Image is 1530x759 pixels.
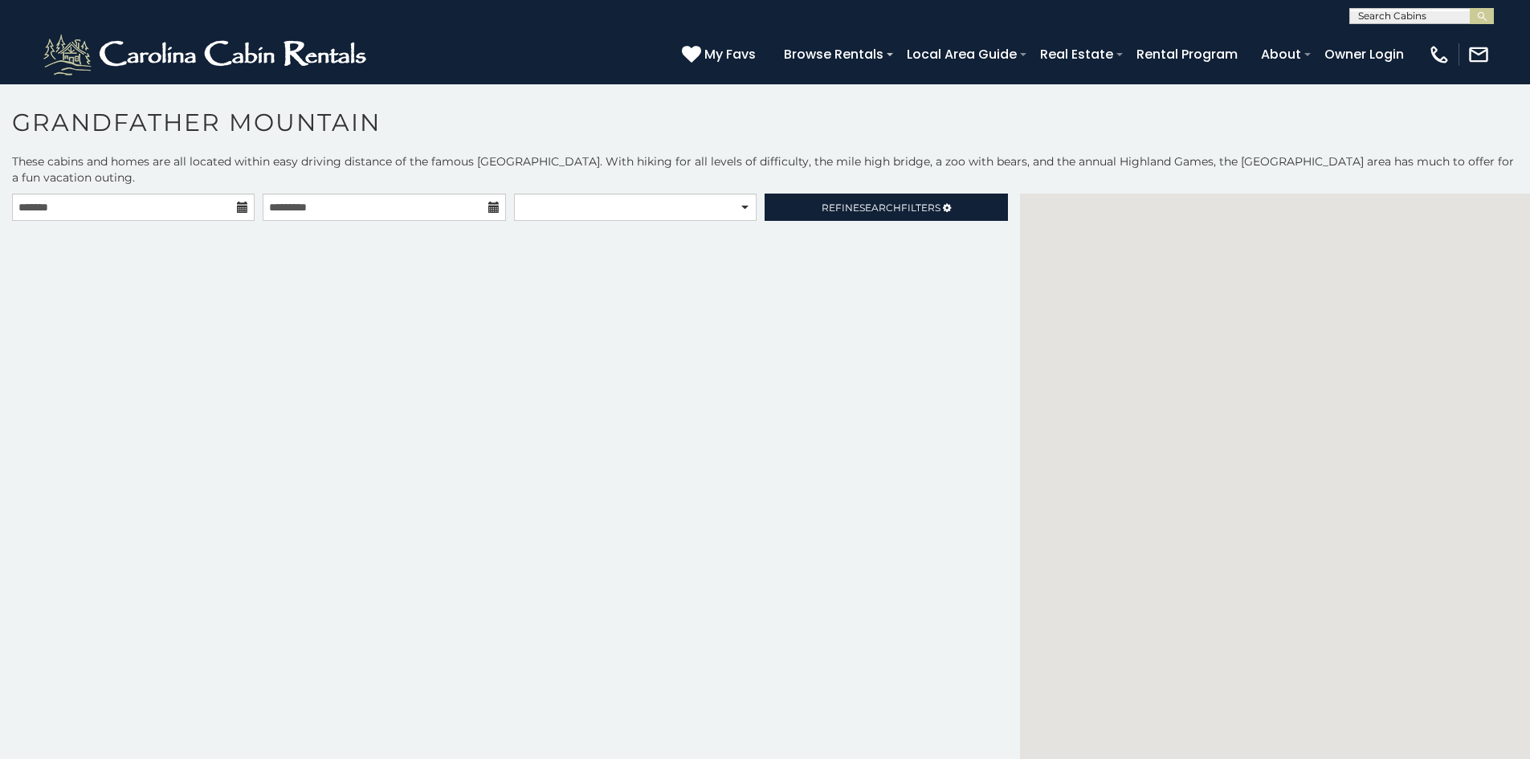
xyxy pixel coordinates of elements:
[682,44,760,65] a: My Favs
[704,44,756,64] span: My Favs
[1467,43,1490,66] img: mail-regular-white.png
[859,202,901,214] span: Search
[776,40,891,68] a: Browse Rentals
[1032,40,1121,68] a: Real Estate
[1316,40,1412,68] a: Owner Login
[40,31,373,79] img: White-1-2.png
[1128,40,1246,68] a: Rental Program
[1253,40,1309,68] a: About
[899,40,1025,68] a: Local Area Guide
[822,202,940,214] span: Refine Filters
[1428,43,1450,66] img: phone-regular-white.png
[765,194,1007,221] a: RefineSearchFilters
